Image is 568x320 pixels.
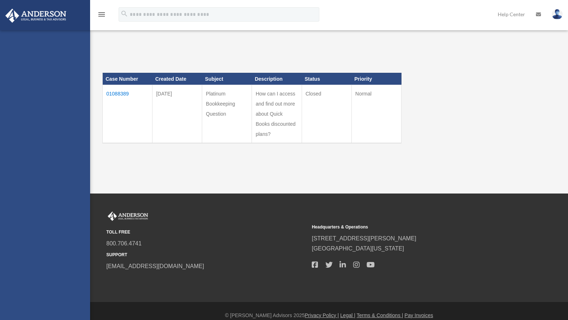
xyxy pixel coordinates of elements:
td: Normal [351,85,401,143]
i: menu [97,10,106,19]
a: Legal | [340,312,355,318]
td: 01088389 [103,85,152,143]
th: Description [252,73,302,85]
img: Anderson Advisors Platinum Portal [106,212,150,221]
th: Priority [351,73,401,85]
img: User Pic [552,9,563,19]
a: Pay Invoices [404,312,433,318]
td: How can I access and find out more about Quick Books discounted plans? [252,85,302,143]
div: © [PERSON_NAME] Advisors 2025 [90,311,568,320]
a: [GEOGRAPHIC_DATA][US_STATE] [312,245,404,252]
small: SUPPORT [106,251,307,259]
img: Anderson Advisors Platinum Portal [3,9,68,23]
small: Headquarters & Operations [312,223,512,231]
small: TOLL FREE [106,228,307,236]
a: Privacy Policy | [305,312,339,318]
a: menu [97,13,106,19]
td: Platinum Bookkeeping Question [202,85,252,143]
i: search [120,10,128,18]
th: Subject [202,73,252,85]
th: Status [302,73,351,85]
th: Case Number [103,73,152,85]
a: [EMAIL_ADDRESS][DOMAIN_NAME] [106,263,204,269]
td: [DATE] [152,85,202,143]
a: Terms & Conditions | [357,312,403,318]
td: Closed [302,85,351,143]
th: Created Date [152,73,202,85]
a: [STREET_ADDRESS][PERSON_NAME] [312,235,416,241]
a: 800.706.4741 [106,240,142,246]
